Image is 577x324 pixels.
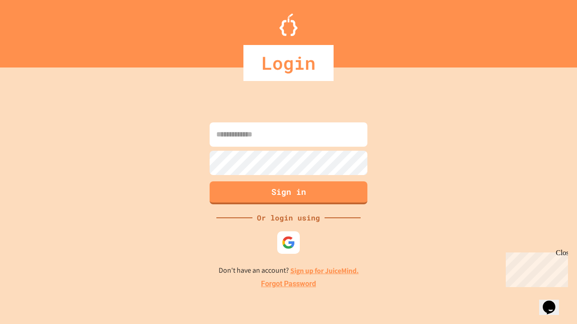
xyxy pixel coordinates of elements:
iframe: chat widget [502,249,568,287]
div: Chat with us now!Close [4,4,62,57]
div: Or login using [252,212,325,223]
img: google-icon.svg [282,236,295,249]
img: Logo.svg [279,13,298,36]
p: Don't have an account? [219,265,359,276]
div: Login [243,45,334,81]
a: Forgot Password [261,279,316,289]
a: Sign up for JuiceMind. [290,266,359,275]
iframe: chat widget [539,288,568,315]
button: Sign in [210,181,367,204]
